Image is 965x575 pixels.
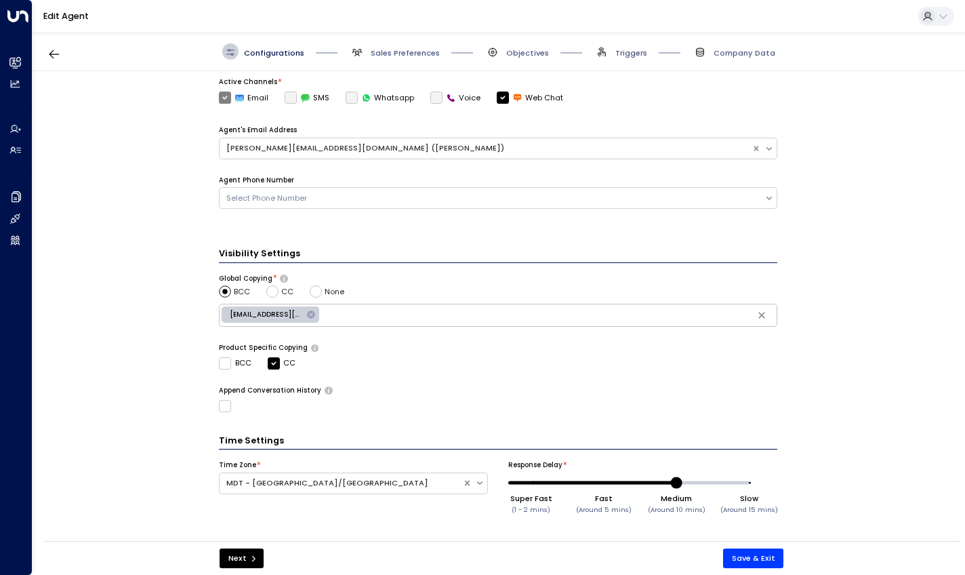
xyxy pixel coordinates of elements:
[219,77,277,87] label: Active Channels
[648,493,705,504] div: Medium
[222,310,310,319] span: [EMAIL_ADDRESS][DOMAIN_NAME]
[219,357,251,370] label: BCC
[576,505,632,514] small: (Around 5 mins)
[720,505,778,514] small: (Around 15 mins)
[219,343,308,353] label: Product Specific Copying
[281,286,293,298] span: CC
[219,386,321,395] label: Append Conversation History
[576,493,632,504] div: Fast
[219,274,272,283] label: Global Copying
[220,549,264,568] button: Next
[222,306,319,323] div: [EMAIL_ADDRESS][DOMAIN_NAME]
[219,125,297,135] label: Agent's Email Address
[268,357,296,370] label: CC
[430,92,480,104] label: Voice
[430,92,480,104] div: To activate this channel, please go to the Integrations page
[285,92,329,104] div: To activate this channel, please go to the Integrations page
[714,47,775,58] span: Company Data
[753,306,771,324] button: Clear
[219,434,777,450] h3: Time Settings
[512,505,550,514] small: (1 - 2 mins)
[311,344,319,351] button: Determine if there should be product-specific CC or BCC rules for all of the agent’s emails. Sele...
[219,92,268,104] label: Email
[43,10,89,22] a: Edit Agent
[508,460,562,470] label: Response Delay
[325,286,344,298] span: None
[346,92,414,104] label: Whatsapp
[219,176,294,185] label: Agent Phone Number
[244,47,304,58] span: Configurations
[371,47,440,58] span: Sales Preferences
[648,505,705,514] small: (Around 10 mins)
[325,386,332,393] button: Only use if needed, as email clients normally append the conversation history to outgoing emails....
[285,92,329,104] label: SMS
[219,247,777,262] h3: Visibility Settings
[280,275,287,281] button: Choose whether the agent should include specific emails in the CC or BCC line of all outgoing ema...
[720,493,778,504] div: Slow
[506,47,549,58] span: Objectives
[615,47,647,58] span: Triggers
[226,142,745,154] div: [PERSON_NAME][EMAIL_ADDRESS][DOMAIN_NAME] ([PERSON_NAME])
[723,549,784,568] button: Save & Exit
[226,193,758,204] div: Select Phone Number
[510,493,552,504] div: Super Fast
[219,460,256,470] label: Time Zone
[234,286,250,298] span: BCC
[346,92,414,104] div: To activate this channel, please go to the Integrations page
[497,92,563,104] label: Web Chat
